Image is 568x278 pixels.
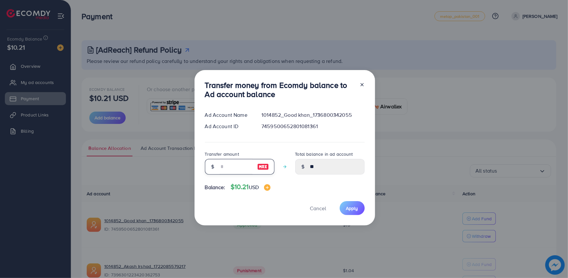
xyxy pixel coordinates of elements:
button: Apply [340,201,365,215]
div: 7459500652801081361 [256,123,370,130]
span: USD [249,184,259,191]
button: Cancel [302,201,334,215]
span: Apply [346,205,358,212]
img: image [257,163,269,171]
h3: Transfer money from Ecomdy balance to Ad account balance [205,80,354,99]
label: Total balance in ad account [295,151,353,157]
div: Ad Account ID [200,123,257,130]
img: image [264,184,271,191]
div: Ad Account Name [200,111,257,119]
div: 1014852_Good khan_1736800342055 [256,111,370,119]
span: Cancel [310,205,326,212]
span: Balance: [205,184,225,191]
label: Transfer amount [205,151,239,157]
h4: $10.21 [231,183,271,191]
